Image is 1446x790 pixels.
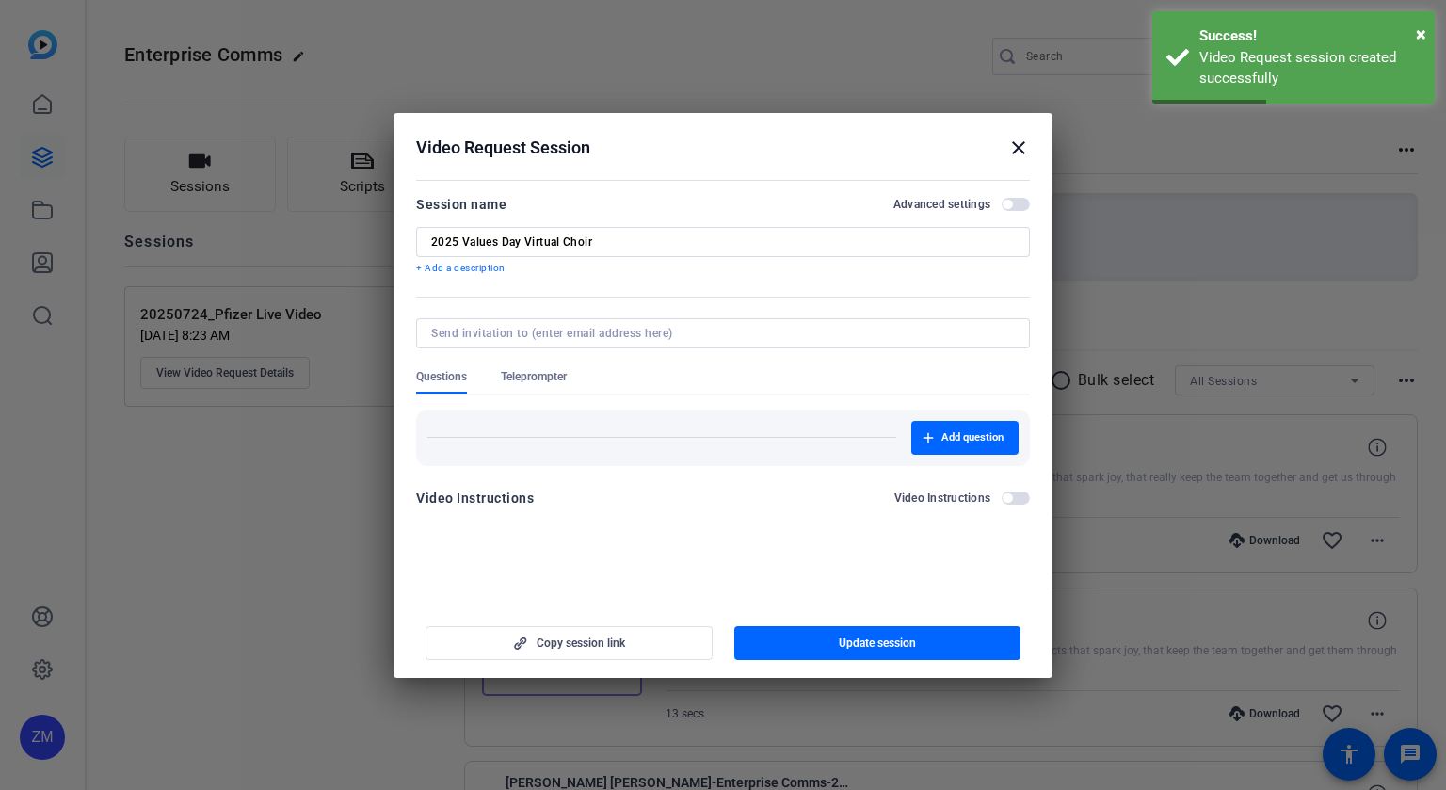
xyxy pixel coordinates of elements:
[431,326,1007,341] input: Send invitation to (enter email address here)
[426,626,713,660] button: Copy session link
[416,487,534,509] div: Video Instructions
[537,636,625,651] span: Copy session link
[893,197,990,212] h2: Advanced settings
[1199,47,1421,89] div: Video Request session created successfully
[1416,20,1426,48] button: Close
[501,369,567,384] span: Teleprompter
[839,636,916,651] span: Update session
[941,430,1004,445] span: Add question
[734,626,1021,660] button: Update session
[1416,23,1426,45] span: ×
[431,234,1015,250] input: Enter Session Name
[1199,25,1421,47] div: Success!
[1007,137,1030,159] mat-icon: close
[416,193,506,216] div: Session name
[416,261,1030,276] p: + Add a description
[911,421,1019,455] button: Add question
[416,369,467,384] span: Questions
[416,137,1030,159] div: Video Request Session
[894,491,991,506] h2: Video Instructions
